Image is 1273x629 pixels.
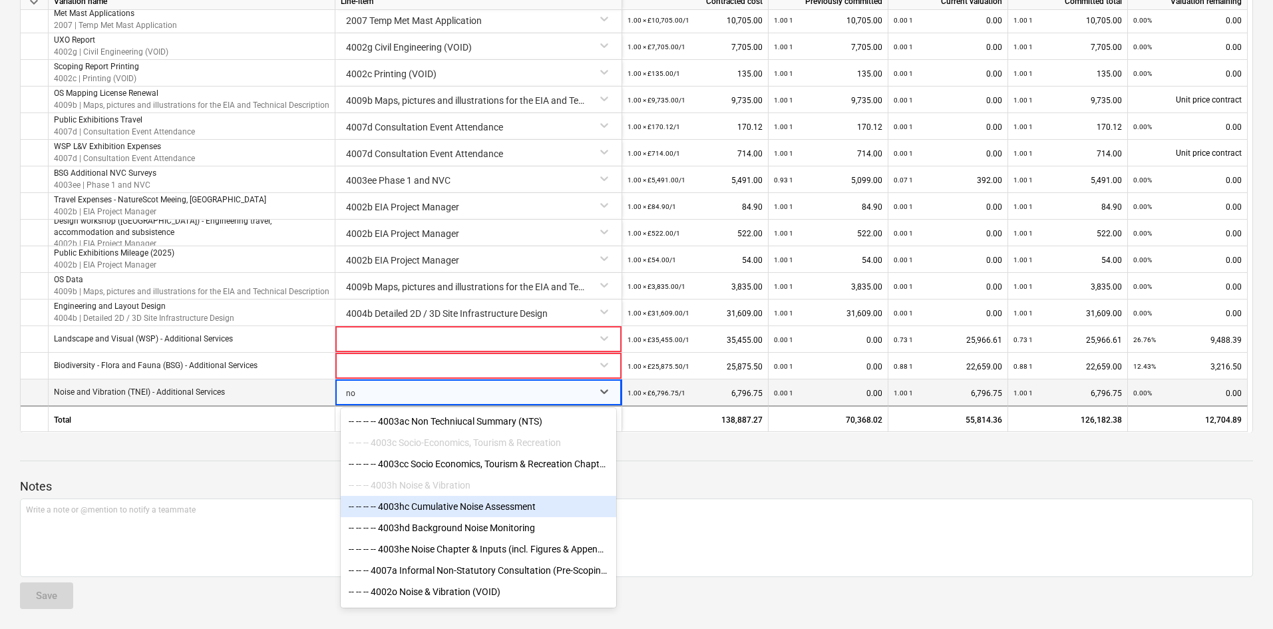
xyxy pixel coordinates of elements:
small: 0.00 1 [774,336,793,343]
div: 714.00 [1013,140,1122,167]
small: 0.00% [1133,283,1152,290]
div: -- -- -- -- 4003he Noise Chapter & Inputs (incl. Figures & Appendices) [341,538,616,560]
small: 1.00 1 [774,283,793,290]
p: Public Exhibitions Travel [54,114,195,126]
p: Notes [20,479,1253,495]
small: 1.00 × £6,796.75 / 1 [628,389,685,397]
div: 0.00 [1133,193,1242,220]
small: 1.00 × £170.12 / 1 [628,123,680,130]
div: 522.00 [1013,220,1122,247]
small: 1.00 1 [894,389,913,397]
div: -- -- -- 4002o Noise & Vibration (VOID) [341,581,616,602]
div: 126,182.38 [1008,405,1128,432]
div: 84.90 [1013,193,1122,220]
small: 1.00 × £54.00 / 1 [628,256,676,264]
small: 1.00 1 [1013,203,1033,210]
div: 5,491.00 [1013,166,1122,194]
div: 3,216.50 [1133,353,1242,380]
small: 0.00% [1133,17,1152,24]
small: 1.00 1 [1013,283,1033,290]
p: OS Data [54,274,329,286]
div: 31,609.00 [628,300,763,327]
p: 4007d | Consultation Event Attendance [54,152,195,164]
small: 0.00% [1133,43,1152,51]
small: 1.00 1 [1013,43,1033,51]
small: 0.00% [1133,230,1152,237]
small: 0.00 1 [774,389,793,397]
div: -- -- -- 4003h Noise & Vibration [341,475,616,496]
div: 7,705.00 [774,33,882,61]
small: 0.73 1 [894,336,913,343]
small: 1.00 1 [774,123,793,130]
div: 9,735.00 [1013,87,1122,114]
div: 522.00 [628,220,763,247]
small: 0.00 1 [894,150,913,157]
small: 0.00 1 [894,43,913,51]
div: 9,488.39 [1133,326,1242,353]
div: 0.00 [1133,33,1242,61]
div: 10,705.00 [1013,7,1122,34]
div: 10,705.00 [628,7,763,34]
div: -- -- -- -- 4003cc Socio Economics, Tourism & Recreation Chapter (incl. Figures & Appendices) [341,453,616,475]
div: 3,835.00 [774,273,882,300]
small: 1.00 1 [774,150,793,157]
div: 0.00 [1133,7,1242,34]
small: 1.00 1 [774,310,793,317]
small: 0.00% [1133,389,1152,397]
p: 4004b | Detailed 2D / 3D Site Infrastructure Design [54,312,234,323]
div: 0.00 [894,87,1002,114]
iframe: Chat Widget [1206,565,1273,629]
small: 0.00 1 [894,203,913,210]
div: 9,735.00 [774,87,882,114]
div: -- -- -- -- 4003ac Non Techniucal Summary (NTS) [341,411,616,432]
div: 6,796.75 [894,379,1002,407]
div: Unit price contract [1128,87,1248,113]
small: 0.88 1 [1013,363,1033,370]
div: 0.00 [774,379,882,407]
div: -- -- -- -- 4003hc Cumulative Noise Assessment [341,496,616,517]
p: Design workshop ([GEOGRAPHIC_DATA]) - Engineering travel, accommodation and subsistence [54,216,329,238]
div: -- -- -- -- 4003hd Background Noise Monitoring [341,517,616,538]
small: 1.00 1 [1013,97,1033,104]
div: 0.00 [1133,379,1242,407]
div: 0.00 [894,7,1002,34]
small: 1.00 1 [1013,389,1033,397]
p: 4007d | Consultation Event Attendance [54,126,195,137]
div: -- -- 4005d Design of adequate connection to the choosen Grid node [341,602,616,624]
small: 1.00 1 [1013,230,1033,237]
p: OS Mapping License Renewal [54,88,329,99]
p: 4002c | Printing (VOID) [54,73,139,84]
div: 135.00 [774,60,882,87]
small: 1.00 1 [1013,310,1033,317]
div: 0.00 [774,353,882,380]
small: 0.00 1 [894,97,913,104]
small: 1.00 × £522.00 / 1 [628,230,680,237]
small: 0.00 1 [894,230,913,237]
small: 1.00 1 [774,203,793,210]
small: 1.00 1 [774,17,793,24]
div: 25,966.61 [1013,326,1122,353]
small: 0.00 1 [894,17,913,24]
div: 25,966.61 [894,326,1002,353]
small: 1.00 1 [1013,256,1033,264]
div: 22,659.00 [1013,353,1122,380]
small: 1.00 1 [774,43,793,51]
small: 0.00 1 [894,70,913,77]
small: 0.00% [1133,176,1152,184]
div: 135.00 [1013,60,1122,87]
small: 1.00 1 [1013,123,1033,130]
small: 1.00 × £10,705.00 / 1 [628,17,689,24]
small: 0.00 1 [894,310,913,317]
small: 0.00 1 [894,123,913,130]
div: 522.00 [774,220,882,247]
div: 3,835.00 [628,273,763,300]
div: -- -- -- 4007a Informal Non-Statutory Consultation (Pre-Scoping) [341,560,616,581]
small: 1.00 1 [1013,176,1033,184]
div: Unit price contract [1128,140,1248,166]
p: 4009b | Maps, pictures and illustrations for the EIA and Technical Description [54,99,329,110]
